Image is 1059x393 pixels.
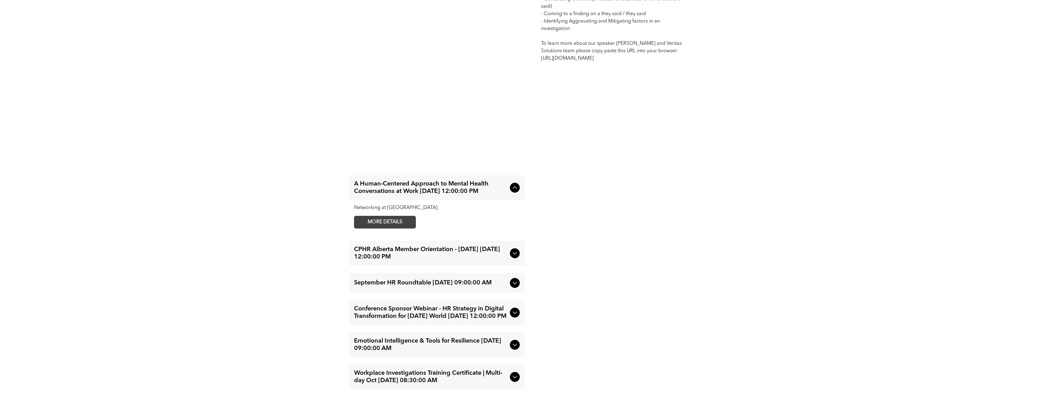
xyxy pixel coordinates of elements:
[354,370,507,384] span: Workplace Investigations Training Certificate | Multi-day Oct [DATE] 08:30:00 AM
[354,279,507,287] span: September HR Roundtable [DATE] 09:00:00 AM
[354,180,507,195] span: A Human-Centered Approach to Mental Health Conversations at Work [DATE] 12:00:00 PM
[354,216,416,229] a: MORE DETAILS
[354,305,507,320] span: Conference Sponsor Webinar - HR Strategy in Digital Transformation for [DATE] World [DATE] 12:00:...
[354,337,507,352] span: Emotional Intelligence & Tools for Resilience [DATE] 09:00:00 AM
[354,246,507,261] span: CPHR Alberta Member Orientation - [DATE] [DATE] 12:00:00 PM
[361,216,409,228] span: MORE DETAILS
[354,205,520,211] div: Networking at [GEOGRAPHIC_DATA]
